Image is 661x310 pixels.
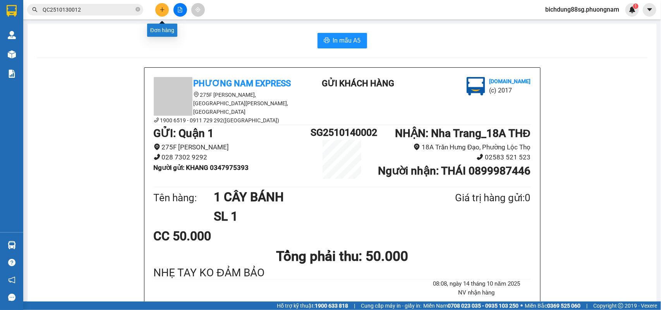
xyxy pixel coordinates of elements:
[214,207,417,226] h1: SL 1
[154,154,160,160] span: phone
[84,10,103,28] img: logo.jpg
[467,77,485,96] img: logo.jpg
[154,117,159,123] span: phone
[147,24,177,37] div: Đơn hàng
[277,301,348,310] span: Hỗ trợ kỹ thuật:
[7,5,17,17] img: logo-vxr
[8,241,16,249] img: warehouse-icon
[374,152,531,163] li: 02583 521 523
[154,127,214,140] b: GỬI : Quận 1
[318,33,367,48] button: printerIn mẫu A5
[586,301,587,310] span: |
[354,301,355,310] span: |
[634,3,637,9] span: 1
[423,301,518,310] span: Miền Nam
[633,3,639,9] sup: 1
[539,5,625,14] span: bichdung88sg.phuongnam
[315,303,348,309] strong: 1900 633 818
[194,92,199,97] span: environment
[154,142,311,152] li: 275F [PERSON_NAME]
[154,91,293,116] li: 275F [PERSON_NAME], [GEOGRAPHIC_DATA][PERSON_NAME], [GEOGRAPHIC_DATA]
[8,31,16,39] img: warehouse-icon
[65,37,106,46] li: (c) 2017
[618,303,623,308] span: copyright
[154,246,531,267] h1: Tổng phải thu: 50.000
[8,276,15,284] span: notification
[8,70,16,78] img: solution-icon
[646,6,653,13] span: caret-down
[194,79,291,88] b: Phương Nam Express
[643,3,656,17] button: caret-down
[489,86,531,95] li: (c) 2017
[422,288,531,298] li: NV nhận hàng
[65,29,106,36] b: [DOMAIN_NAME]
[311,125,373,140] h1: SG2510140002
[322,79,394,88] b: Gửi khách hàng
[333,36,361,45] span: In mẫu A5
[374,142,531,152] li: 18A Trần Hưng Đạo, Phường Lộc Thọ
[10,50,43,100] b: Phương Nam Express
[629,6,636,13] img: icon-new-feature
[8,294,15,301] span: message
[154,144,160,150] span: environment
[154,190,214,206] div: Tên hàng:
[173,3,187,17] button: file-add
[448,303,518,309] strong: 0708 023 035 - 0935 103 250
[160,7,165,12] span: plus
[422,279,531,289] li: 08:08, ngày 14 tháng 10 năm 2025
[136,6,140,14] span: close-circle
[154,116,293,125] li: 1900 6519 - 0911 729 292([GEOGRAPHIC_DATA])
[32,7,38,12] span: search
[417,190,531,206] div: Giá trị hàng gửi: 0
[378,164,531,177] b: Người nhận : THÁI 0899987446
[155,3,169,17] button: plus
[525,301,580,310] span: Miền Bắc
[395,127,531,140] b: NHẬN : Nha Trang_18A THĐ
[324,37,330,45] span: printer
[191,3,205,17] button: aim
[177,7,183,12] span: file-add
[154,267,531,279] div: NHẸ TAY KO ĐẢM BẢO
[154,164,249,171] b: Người gửi : KHANG 0347975393
[195,7,201,12] span: aim
[48,11,77,48] b: Gửi khách hàng
[154,226,278,246] div: CC 50.000
[489,78,531,84] b: [DOMAIN_NAME]
[520,304,523,307] span: ⚪️
[136,7,140,12] span: close-circle
[214,187,417,207] h1: 1 CÂY BÁNH
[477,154,483,160] span: phone
[414,144,420,150] span: environment
[547,303,580,309] strong: 0369 525 060
[361,301,421,310] span: Cung cấp máy in - giấy in:
[8,50,16,58] img: warehouse-icon
[8,259,15,266] span: question-circle
[43,5,134,14] input: Tìm tên, số ĐT hoặc mã đơn
[154,152,311,163] li: 028 7302 9292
